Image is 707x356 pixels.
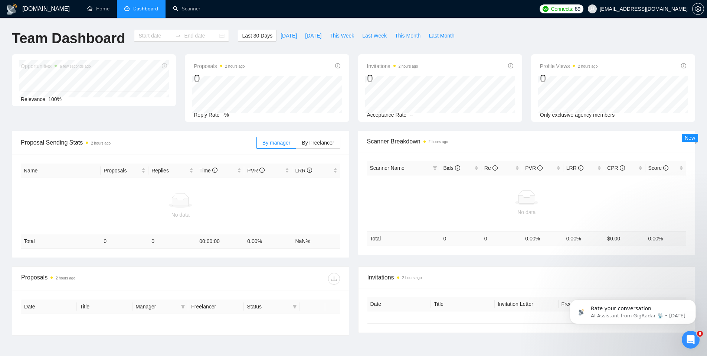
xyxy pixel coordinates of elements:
span: By Freelancer [302,140,334,146]
th: Date [367,297,431,311]
span: filter [179,301,187,312]
span: This Week [330,32,354,40]
span: filter [433,166,437,170]
td: 0 [481,231,522,246]
th: Title [431,297,495,311]
img: upwork-logo.png [543,6,549,12]
span: info-circle [307,168,312,173]
button: Last Week [358,30,391,42]
td: $ 0.00 [604,231,645,246]
span: info-circle [455,165,460,171]
span: info-circle [492,165,498,171]
span: This Month [395,32,420,40]
button: [DATE] [276,30,301,42]
span: PVR [525,165,543,171]
span: Profile Views [540,62,598,71]
span: Replies [151,166,188,175]
th: Date [21,300,77,314]
button: [DATE] [301,30,325,42]
span: Invitations [367,62,418,71]
div: 0 [540,71,598,85]
td: 0.00 % [563,231,604,246]
time: 2 hours ago [56,276,75,280]
iframe: Intercom notifications message [559,284,707,336]
span: -% [223,112,229,118]
a: searchScanner [173,6,200,12]
span: Scanner Breakdown [367,137,687,146]
div: No data [24,211,337,219]
td: 0.00 % [645,231,686,246]
td: 0 [440,231,481,246]
span: to [175,33,181,39]
input: Start date [138,32,172,40]
span: Re [484,165,498,171]
span: Invitations [367,273,686,282]
time: 2 hours ago [429,140,448,144]
button: setting [692,3,704,15]
span: Proposals [194,62,245,71]
span: By manager [262,140,290,146]
span: Last Week [362,32,387,40]
span: Last 30 Days [242,32,272,40]
td: 0 [148,234,196,249]
span: info-circle [537,165,543,171]
button: Last 30 Days [238,30,276,42]
iframe: Intercom live chat [682,331,700,349]
td: 0 [101,234,148,249]
time: 2 hours ago [399,64,418,68]
th: Invitation Letter [495,297,559,311]
th: Name [21,164,101,178]
time: 2 hours ago [402,276,422,280]
span: Status [247,302,289,311]
span: PVR [247,168,265,174]
span: user [590,6,595,12]
button: download [328,273,340,285]
span: [DATE] [305,32,321,40]
span: CPR [607,165,625,171]
span: Only exclusive agency members [540,112,615,118]
time: 2 hours ago [225,64,245,68]
span: Acceptance Rate [367,112,407,118]
span: filter [291,301,298,312]
span: Scanner Name [370,165,405,171]
td: Total [367,231,441,246]
th: Freelancer [188,300,244,314]
span: dashboard [124,6,130,11]
div: Proposals [21,273,180,285]
span: [DATE] [281,32,297,40]
span: filter [292,304,297,309]
span: info-circle [508,63,513,68]
span: Proposals [104,166,140,175]
th: Manager [132,300,188,314]
span: Relevance [21,96,45,102]
span: Reply Rate [194,112,219,118]
div: No data [370,208,684,216]
span: 100% [48,96,62,102]
span: filter [181,304,185,309]
td: Total [21,234,101,249]
span: 89 [575,5,580,13]
span: info-circle [663,165,668,171]
span: -- [409,112,413,118]
th: Proposals [101,164,148,178]
span: info-circle [578,165,583,171]
span: Time [199,168,217,174]
a: setting [692,6,704,12]
td: 0.00 % [244,234,292,249]
span: download [328,276,340,282]
td: 00:00:00 [196,234,244,249]
span: setting [693,6,704,12]
span: swap-right [175,33,181,39]
span: info-circle [620,165,625,171]
span: info-circle [259,168,265,173]
span: LRR [295,168,312,174]
input: End date [184,32,218,40]
span: filter [431,162,439,174]
img: logo [6,3,18,15]
th: Replies [148,164,196,178]
span: LRR [566,165,583,171]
